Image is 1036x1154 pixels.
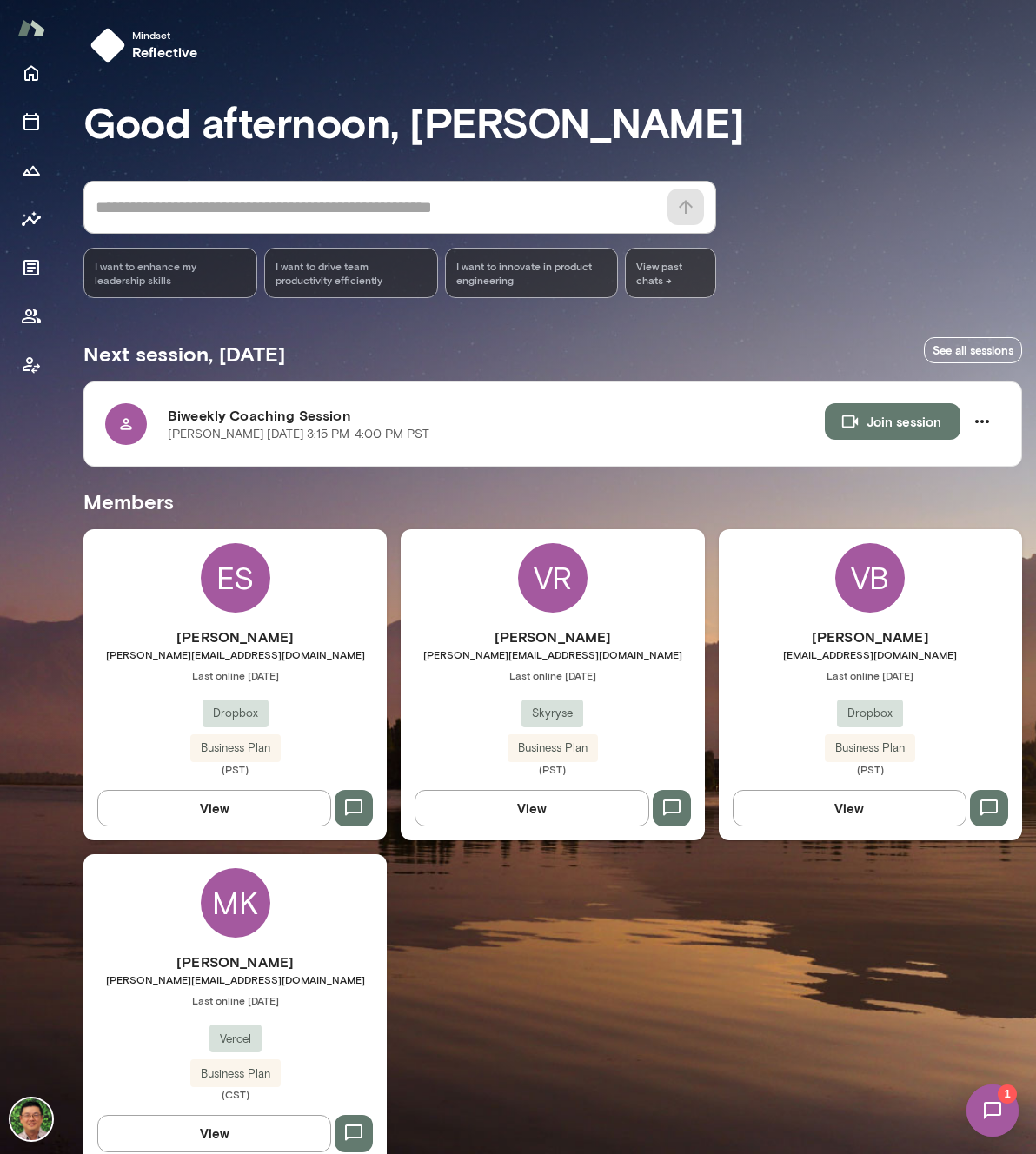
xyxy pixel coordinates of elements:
[837,705,903,722] span: Dropbox
[190,1065,281,1083] span: Business Plan
[719,627,1022,647] h6: [PERSON_NAME]
[168,426,429,443] p: [PERSON_NAME] · [DATE] · 3:15 PM-4:00 PM PST
[825,739,915,757] span: Business Plan
[83,248,257,298] div: I want to enhance my leadership skills
[83,762,387,776] span: (PST)
[83,1087,387,1101] span: (CST)
[83,993,387,1007] span: Last online [DATE]
[14,56,49,90] button: Home
[14,153,49,188] button: Growth Plan
[83,647,387,661] span: [PERSON_NAME][EMAIL_ADDRESS][DOMAIN_NAME]
[276,259,427,287] span: I want to drive team productivity efficiently
[132,42,198,63] h6: reflective
[456,259,608,287] span: I want to innovate in product engineering
[719,668,1022,682] span: Last online [DATE]
[521,705,583,722] span: Skyryse
[14,348,49,382] button: Client app
[924,337,1022,364] a: See all sessions
[14,104,49,139] button: Sessions
[83,627,387,647] h6: [PERSON_NAME]
[168,405,825,426] h6: Biweekly Coaching Session
[10,1098,52,1140] img: Brandon Chinn
[719,762,1022,776] span: (PST)
[508,739,598,757] span: Business Plan
[733,790,966,826] button: View
[625,248,716,298] span: View past chats ->
[83,487,1022,515] h5: Members
[201,543,270,613] div: ES
[445,248,619,298] div: I want to innovate in product engineering
[97,1115,331,1151] button: View
[83,972,387,986] span: [PERSON_NAME][EMAIL_ADDRESS][DOMAIN_NAME]
[83,21,212,70] button: Mindsetreflective
[90,28,125,63] img: mindset
[83,97,1022,146] h3: Good afternoon, [PERSON_NAME]
[415,790,648,826] button: View
[719,647,1022,661] span: [EMAIL_ADDRESS][DOMAIN_NAME]
[518,543,588,613] div: VR
[14,299,49,334] button: Members
[83,340,285,368] h5: Next session, [DATE]
[95,259,246,287] span: I want to enhance my leadership skills
[401,627,704,647] h6: [PERSON_NAME]
[83,668,387,682] span: Last online [DATE]
[203,705,269,722] span: Dropbox
[17,11,45,44] img: Mento
[190,739,281,757] span: Business Plan
[264,248,438,298] div: I want to drive team productivity efficiently
[201,868,270,938] div: MK
[14,202,49,236] button: Insights
[14,250,49,285] button: Documents
[401,762,704,776] span: (PST)
[97,790,331,826] button: View
[83,952,387,972] h6: [PERSON_NAME]
[401,647,704,661] span: [PERSON_NAME][EMAIL_ADDRESS][DOMAIN_NAME]
[835,543,905,613] div: VB
[132,28,198,42] span: Mindset
[825,403,960,440] button: Join session
[209,1031,262,1048] span: Vercel
[401,668,704,682] span: Last online [DATE]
